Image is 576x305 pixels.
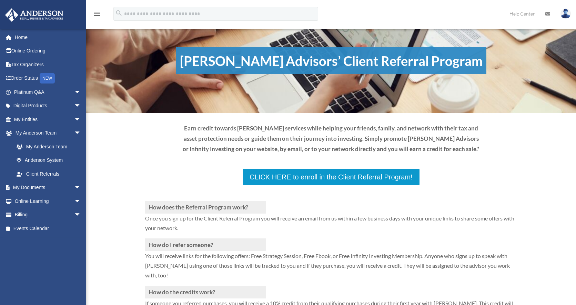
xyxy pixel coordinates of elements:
a: Home [5,30,91,44]
i: search [115,9,123,17]
a: Digital Productsarrow_drop_down [5,99,91,113]
span: arrow_drop_down [74,99,88,113]
a: Order StatusNEW [5,71,91,86]
a: Client Referrals [10,167,88,181]
img: Anderson Advisors Platinum Portal [3,8,65,22]
a: My Anderson Teamarrow_drop_down [5,126,91,140]
h3: How do the credits work? [145,286,266,298]
p: Once you sign up for the Client Referral Program you will receive an email from us within a few b... [145,214,517,238]
h3: How do I refer someone? [145,238,266,251]
a: Online Learningarrow_drop_down [5,194,91,208]
span: arrow_drop_down [74,85,88,99]
a: Online Ordering [5,44,91,58]
h1: [PERSON_NAME] Advisors’ Client Referral Program [176,47,486,74]
a: Anderson System [10,154,91,167]
div: NEW [40,73,55,83]
p: You will receive links for the following offers: Free Strategy Session, Free Ebook, or Free Infin... [145,251,517,286]
span: arrow_drop_down [74,112,88,127]
a: CLICK HERE to enroll in the Client Referral Program! [242,168,420,186]
a: My Anderson Team [10,140,91,154]
img: User Pic [560,9,571,19]
i: menu [93,10,101,18]
a: My Documentsarrow_drop_down [5,181,91,195]
a: Platinum Q&Aarrow_drop_down [5,85,91,99]
h3: How does the Referral Program work? [145,201,266,214]
p: Earn credit towards [PERSON_NAME] services while helping your friends, family, and network with t... [182,123,480,154]
span: arrow_drop_down [74,194,88,208]
a: menu [93,12,101,18]
span: arrow_drop_down [74,208,88,222]
a: Events Calendar [5,222,91,235]
span: arrow_drop_down [74,181,88,195]
a: Billingarrow_drop_down [5,208,91,222]
a: Tax Organizers [5,58,91,71]
a: My Entitiesarrow_drop_down [5,112,91,126]
span: arrow_drop_down [74,126,88,140]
